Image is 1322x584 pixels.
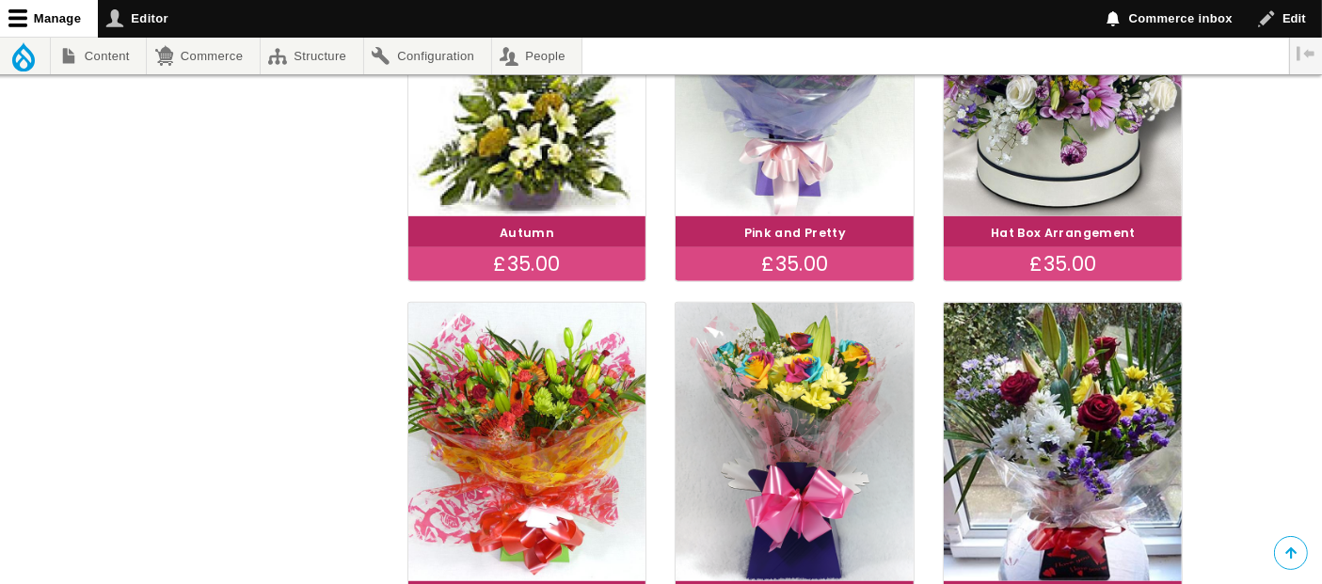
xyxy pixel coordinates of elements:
img: Rainbow bouquet [676,303,914,580]
div: £35.00 [676,247,914,281]
a: Autumn [500,225,554,241]
a: People [492,38,582,74]
a: Hat Box Arrangement [991,225,1136,241]
a: Pink and Pretty [744,225,846,241]
div: £35.00 [944,247,1182,281]
a: Configuration [364,38,491,74]
button: Vertical orientation [1290,38,1322,70]
a: Structure [261,38,363,74]
img: Be My Valentine [944,303,1182,580]
div: £35.00 [408,247,646,281]
img: FireCracker [408,303,646,580]
a: Commerce [147,38,259,74]
a: Content [51,38,146,74]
